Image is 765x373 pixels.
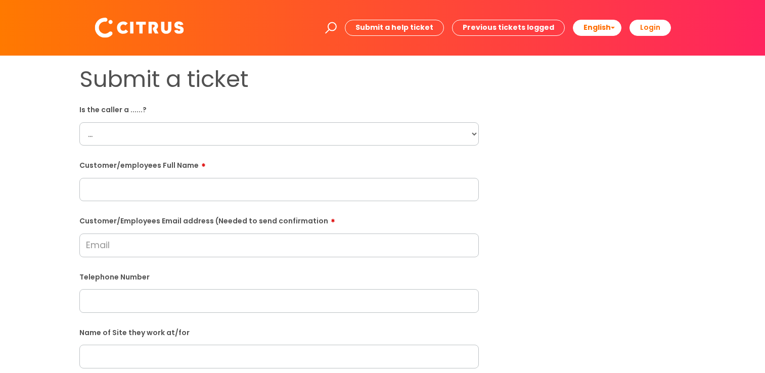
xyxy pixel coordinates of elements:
[79,213,479,225] label: Customer/Employees Email address (Needed to send confirmation
[79,158,479,170] label: Customer/employees Full Name
[629,20,671,35] a: Login
[79,66,479,93] h1: Submit a ticket
[583,22,611,32] span: English
[79,271,479,282] label: Telephone Number
[79,234,479,257] input: Email
[79,327,479,337] label: Name of Site they work at/for
[640,22,660,32] b: Login
[452,20,565,35] a: Previous tickets logged
[345,20,444,35] a: Submit a help ticket
[79,104,479,114] label: Is the caller a ......?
